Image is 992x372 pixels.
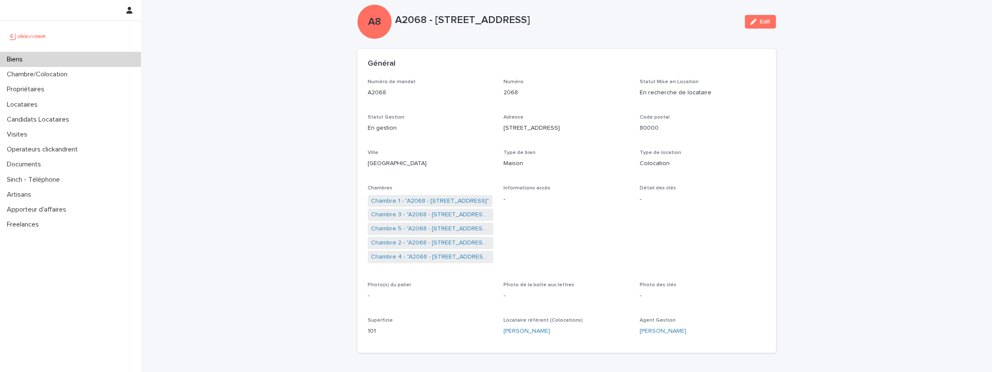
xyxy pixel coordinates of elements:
[3,221,46,229] p: Freelances
[503,318,583,323] span: Locataire référent (Colocations)
[503,195,629,204] p: -
[3,160,48,169] p: Documents
[395,14,738,26] p: A2068 - [STREET_ADDRESS]
[640,327,686,336] a: [PERSON_NAME]
[368,291,494,300] p: -
[368,124,494,133] p: En gestion
[640,79,699,84] span: Statut Mise en Location
[371,224,490,233] a: Chambre 5 - "A2068 - [STREET_ADDRESS]"
[640,124,766,133] p: 80000
[368,59,395,69] h2: Général
[503,327,550,336] a: [PERSON_NAME]
[503,186,550,191] span: Informations accès
[3,145,85,154] p: Operateurs clickandrent
[640,291,766,300] p: -
[503,282,574,288] span: Photo de la boîte aux lettres
[371,238,490,247] a: Chambre 2 - "A2068 - [STREET_ADDRESS]"
[503,291,629,300] p: -
[503,88,629,97] p: 2068
[3,131,34,139] p: Visites
[371,253,490,262] a: Chambre 4 - "A2068 - [STREET_ADDRESS]"
[503,79,524,84] span: Numéro
[640,282,676,288] span: Photo des clés
[3,101,44,109] p: Locataires
[3,116,76,124] p: Candidats Locataires
[3,176,67,184] p: Sinch - Téléphone
[7,28,48,45] img: UCB0brd3T0yccxBKYDjQ
[3,191,38,199] p: Artisans
[640,318,676,323] span: Agent Gestion
[3,85,51,93] p: Propriétaires
[640,186,676,191] span: Détail des clés
[368,79,416,84] span: Numéro de mandat
[640,195,766,204] p: -
[368,88,494,97] p: A2068
[3,70,74,78] p: Chambre/Colocation
[503,150,536,155] span: Type de bien
[503,159,629,168] p: Maison
[760,19,770,25] span: Edit
[371,197,489,206] a: Chambre 1 - "A2068 - [STREET_ADDRESS]"
[368,186,392,191] span: Chambres
[3,55,29,64] p: Biens
[368,150,378,155] span: Ville
[368,115,404,120] span: Statut Gestion
[640,115,670,120] span: Code postal
[503,124,629,133] p: [STREET_ADDRESS]
[640,159,766,168] p: Colocation
[745,15,776,29] button: Edit
[368,159,494,168] p: [GEOGRAPHIC_DATA]
[368,282,411,288] span: Photo(s) du palier
[640,88,766,97] p: En recherche de locataire
[371,210,490,219] a: Chambre 3 - "A2068 - [STREET_ADDRESS]"
[368,327,494,336] p: 101
[3,206,73,214] p: Apporteur d'affaires
[368,318,393,323] span: Superficie
[640,150,681,155] span: Type de location
[503,115,524,120] span: Adresse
